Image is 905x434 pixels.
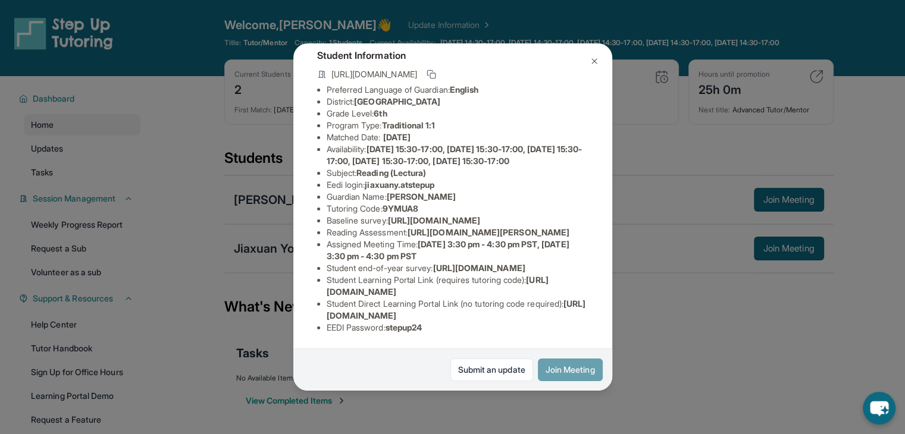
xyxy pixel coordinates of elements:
span: [DATE] [383,132,411,142]
li: District: [327,96,588,108]
span: [DATE] 15:30-17:00, [DATE] 15:30-17:00, [DATE] 15:30-17:00, [DATE] 15:30-17:00, [DATE] 15:30-17:00 [327,144,583,166]
span: [URL][DOMAIN_NAME][PERSON_NAME] [408,227,569,237]
span: [DATE] 3:30 pm - 4:30 pm PST, [DATE] 3:30 pm - 4:30 pm PST [327,239,569,261]
li: Matched Date: [327,131,588,143]
li: Reading Assessment : [327,227,588,238]
span: English [450,84,479,95]
span: 9YMUA8 [383,203,418,213]
li: Availability: [327,143,588,167]
button: Join Meeting [538,358,603,381]
span: [PERSON_NAME] [387,191,456,202]
span: 6th [374,108,387,118]
li: Tutoring Code : [327,203,588,215]
li: Assigned Meeting Time : [327,238,588,262]
span: [URL][DOMAIN_NAME] [433,263,525,273]
li: Subject : [327,167,588,179]
h4: Student Information [317,48,588,62]
span: Reading (Lectura) [356,168,426,178]
span: [URL][DOMAIN_NAME] [331,68,417,80]
span: Traditional 1:1 [381,120,435,130]
li: Student end-of-year survey : [327,262,588,274]
li: Eedi login : [327,179,588,191]
a: Submit an update [450,358,533,381]
button: Copy link [424,67,439,81]
li: Student Learning Portal Link (requires tutoring code) : [327,274,588,298]
li: Baseline survey : [327,215,588,227]
li: Program Type: [327,119,588,131]
span: jiaxuany.atstepup [365,180,434,190]
li: Grade Level: [327,108,588,119]
span: stepup24 [386,322,422,332]
button: chat-button [863,392,895,424]
span: [URL][DOMAIN_NAME] [388,215,480,225]
li: Student Direct Learning Portal Link (no tutoring code required) : [327,298,588,322]
img: Close Icon [590,56,599,66]
li: Preferred Language of Guardian: [327,84,588,96]
span: [GEOGRAPHIC_DATA] [354,96,440,106]
li: EEDI Password : [327,322,588,334]
li: Guardian Name : [327,191,588,203]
